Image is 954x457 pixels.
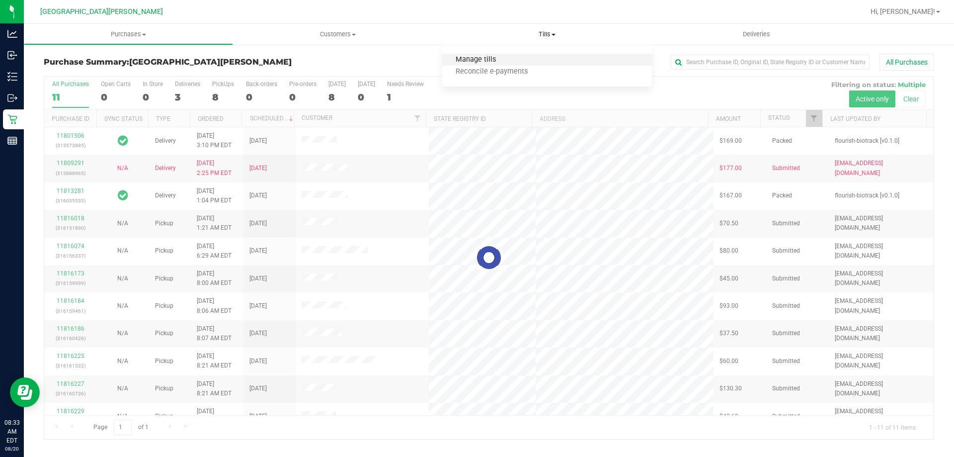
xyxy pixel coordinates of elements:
[871,7,935,15] span: Hi, [PERSON_NAME]!
[24,30,233,39] span: Purchases
[10,377,40,407] iframe: Resource center
[4,445,19,453] p: 08/20
[7,136,17,146] inline-svg: Reports
[24,24,233,45] a: Purchases
[442,68,541,76] span: Reconcile e-payments
[442,56,509,64] span: Manage tills
[671,55,870,70] input: Search Purchase ID, Original ID, State Registry ID or Customer Name...
[129,57,292,67] span: [GEOGRAPHIC_DATA][PERSON_NAME]
[40,7,163,16] span: [GEOGRAPHIC_DATA][PERSON_NAME]
[4,418,19,445] p: 08:33 AM EDT
[234,30,442,39] span: Customers
[442,24,651,45] a: Tills Manage tills Reconcile e-payments
[7,114,17,124] inline-svg: Retail
[729,30,784,39] span: Deliveries
[7,29,17,39] inline-svg: Analytics
[7,72,17,82] inline-svg: Inventory
[44,58,340,67] h3: Purchase Summary:
[442,30,651,39] span: Tills
[7,93,17,103] inline-svg: Outbound
[233,24,442,45] a: Customers
[652,24,861,45] a: Deliveries
[7,50,17,60] inline-svg: Inbound
[879,54,934,71] button: All Purchases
